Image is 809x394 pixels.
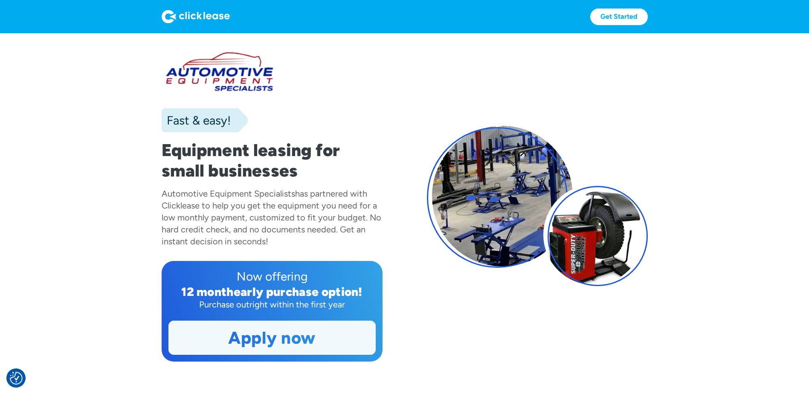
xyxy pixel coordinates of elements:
[590,9,648,25] a: Get Started
[162,188,381,246] div: has partnered with Clicklease to help you get the equipment you need for a low monthly payment, c...
[169,321,375,354] a: Apply now
[234,284,362,299] div: early purchase option!
[162,112,231,129] div: Fast & easy!
[162,140,383,181] h1: Equipment leasing for small businesses
[162,188,295,199] div: Automotive Equipment Specialists
[162,10,230,23] img: Logo
[168,268,376,285] div: Now offering
[168,298,376,310] div: Purchase outright within the first year
[10,372,23,385] button: Consent Preferences
[181,284,234,299] div: 12 month
[10,372,23,385] img: Revisit consent button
